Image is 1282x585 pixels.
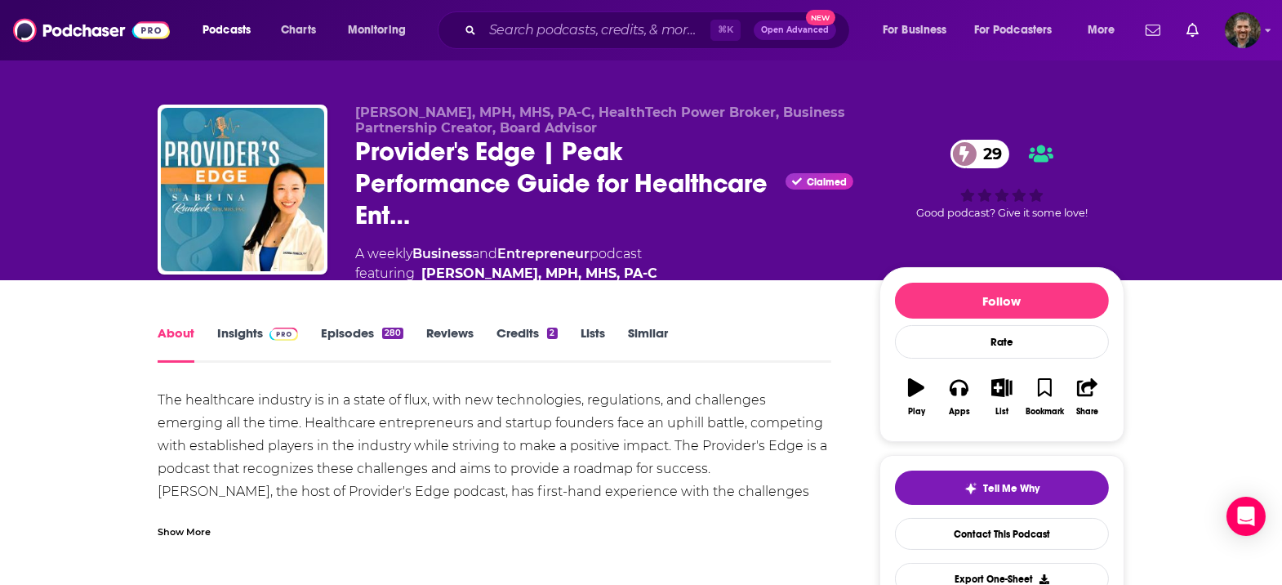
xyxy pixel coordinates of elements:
[1088,19,1115,42] span: More
[382,328,403,339] div: 280
[161,108,324,271] img: Provider's Edge | Peak Performance Guide for Healthcare Entrepreneurs
[807,178,847,186] span: Claimed
[761,26,829,34] span: Open Advanced
[547,328,557,339] div: 2
[281,19,316,42] span: Charts
[13,15,170,46] img: Podchaser - Follow, Share and Rate Podcasts
[949,407,970,417] div: Apps
[270,17,326,43] a: Charts
[950,140,1010,168] a: 29
[269,328,298,341] img: Podchaser Pro
[883,19,947,42] span: For Business
[1225,12,1261,48] img: User Profile
[628,325,668,363] a: Similar
[1226,497,1266,536] div: Open Intercom Messenger
[158,325,194,363] a: About
[895,368,937,426] button: Play
[871,17,968,43] button: open menu
[895,283,1109,319] button: Follow
[581,325,605,363] a: Lists
[995,407,1008,417] div: List
[191,17,272,43] button: open menu
[754,20,836,40] button: Open AdvancedNew
[981,368,1023,426] button: List
[710,20,741,41] span: ⌘ K
[336,17,427,43] button: open menu
[412,246,472,261] a: Business
[879,105,1124,254] div: 29Good podcast? Give it some love!
[895,325,1109,359] div: Rate
[908,407,925,417] div: Play
[483,17,710,43] input: Search podcasts, credits, & more...
[421,264,657,284] a: Sabrina Runbeck, MPH, MHS, PA-C
[1023,368,1066,426] button: Bookmark
[453,11,866,49] div: Search podcasts, credits, & more...
[916,207,1088,219] span: Good podcast? Give it some love!
[355,105,845,136] span: [PERSON_NAME], MPH, MHS, PA-C, HealthTech Power Broker, Business Partnership Creator, Board Advisor
[355,244,657,284] div: A weekly podcast
[321,325,403,363] a: Episodes280
[806,10,835,25] span: New
[895,471,1109,505] button: tell me why sparkleTell Me Why
[1180,16,1205,44] a: Show notifications dropdown
[974,19,1053,42] span: For Podcasters
[964,17,1076,43] button: open menu
[964,482,977,495] img: tell me why sparkle
[1026,407,1064,417] div: Bookmark
[1066,368,1109,426] button: Share
[1076,17,1136,43] button: open menu
[984,482,1040,495] span: Tell Me Why
[348,19,406,42] span: Monitoring
[472,246,497,261] span: and
[895,518,1109,550] a: Contact This Podcast
[1225,12,1261,48] button: Show profile menu
[1076,407,1098,417] div: Share
[496,325,557,363] a: Credits2
[967,140,1010,168] span: 29
[497,246,590,261] a: Entrepreneur
[1225,12,1261,48] span: Logged in as vincegalloro
[937,368,980,426] button: Apps
[355,264,657,284] span: featuring
[426,325,474,363] a: Reviews
[203,19,251,42] span: Podcasts
[217,325,298,363] a: InsightsPodchaser Pro
[1139,16,1167,44] a: Show notifications dropdown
